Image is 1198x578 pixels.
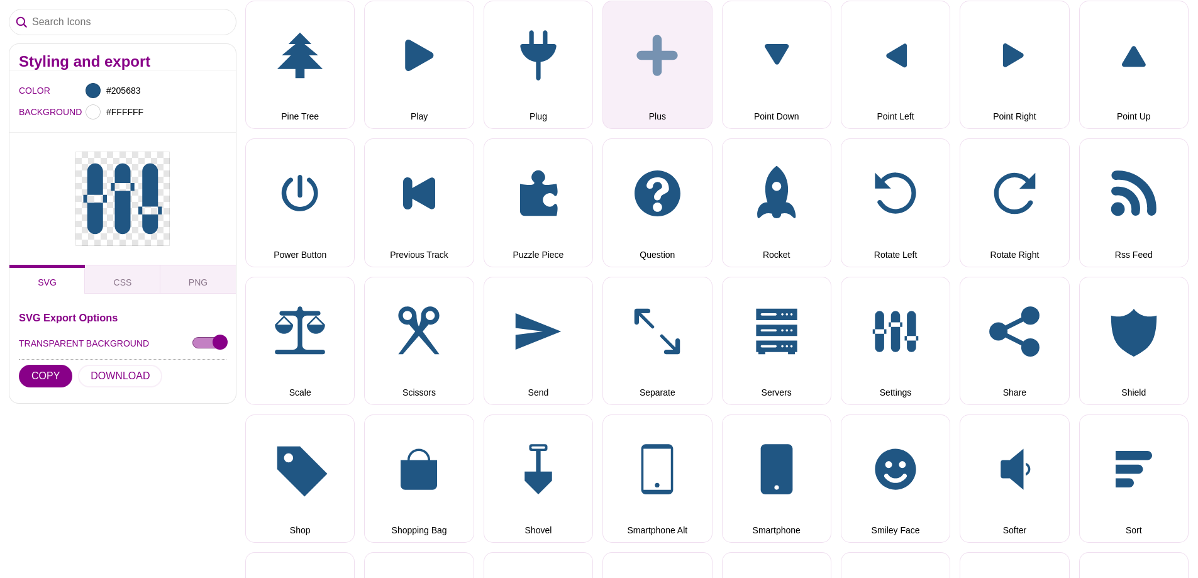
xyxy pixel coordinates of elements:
button: Scale [245,277,355,405]
label: COLOR [19,82,35,99]
button: Share [960,277,1069,405]
button: Send [484,277,593,405]
button: Smartphone Alt [602,414,712,543]
button: PNG [160,265,236,294]
button: Rss Feed [1079,138,1189,267]
button: Separate [602,277,712,405]
span: CSS [114,277,132,287]
button: Play [364,1,474,129]
button: Pine Tree [245,1,355,129]
input: Search Icons [9,9,236,35]
button: COPY [19,365,72,387]
label: BACKGROUND [19,104,35,120]
button: Shield [1079,277,1189,405]
button: Smiley Face [841,414,950,543]
button: Point Up [1079,1,1189,129]
button: Previous Track [364,138,474,267]
button: Rotate Right [960,138,1069,267]
button: Settings [841,277,950,405]
button: Rocket [722,138,831,267]
button: Point Left [841,1,950,129]
button: Scissors [364,277,474,405]
button: CSS [85,265,160,294]
button: Shovel [484,414,593,543]
button: Point Right [960,1,1069,129]
button: Shopping Bag [364,414,474,543]
button: Question [602,138,712,267]
button: Puzzle Piece [484,138,593,267]
button: Sort [1079,414,1189,543]
button: Shop [245,414,355,543]
button: Point Down [722,1,831,129]
h3: SVG Export Options [19,313,226,323]
button: DOWNLOAD [78,365,162,387]
button: Power Button [245,138,355,267]
button: Softer [960,414,1069,543]
h2: Styling and export [19,57,226,67]
button: Servers [722,277,831,405]
span: PNG [189,277,208,287]
button: Rotate Left [841,138,950,267]
label: TRANSPARENT BACKGROUND [19,335,149,352]
button: Smartphone [722,414,831,543]
button: Plug [484,1,593,129]
button: Plus [602,1,712,129]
